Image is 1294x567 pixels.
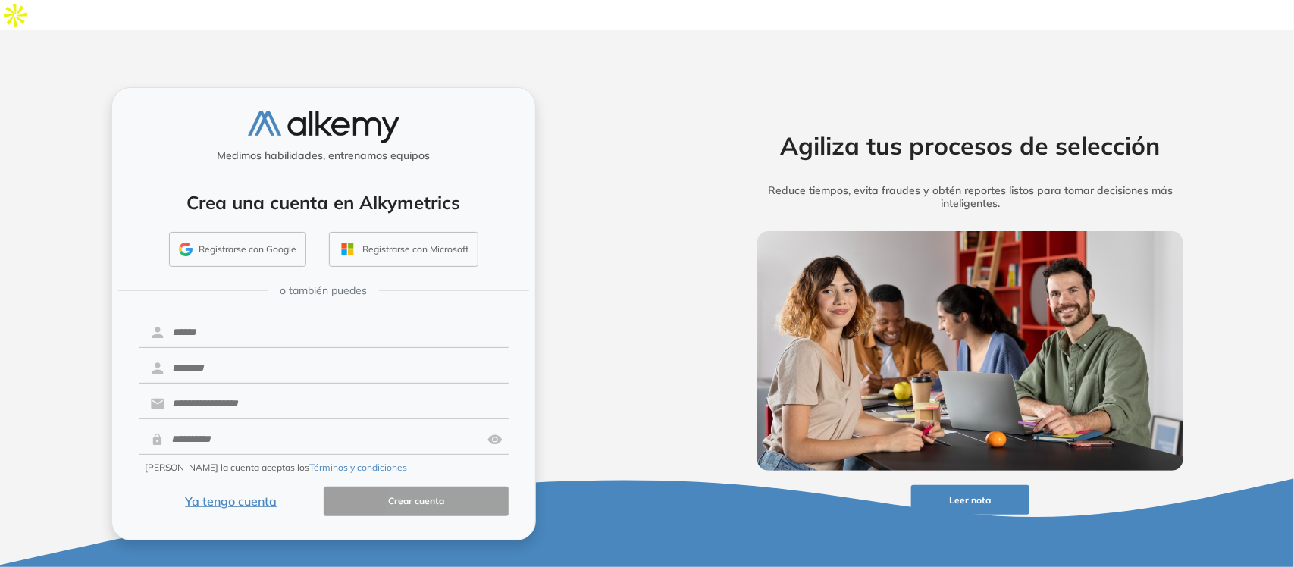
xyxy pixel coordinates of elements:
[734,131,1207,160] h2: Agiliza tus procesos de selección
[139,487,324,516] button: Ya tengo cuenta
[309,461,407,475] button: Términos y condiciones
[169,232,306,267] button: Registrarse con Google
[329,232,478,267] button: Registrarse con Microsoft
[757,231,1183,471] img: img-more-info
[324,487,509,516] button: Crear cuenta
[248,111,399,143] img: logo-alkemy
[911,485,1029,515] button: Leer nota
[132,192,515,214] h4: Crea una cuenta en Alkymetrics
[487,425,503,454] img: asd
[339,240,356,258] img: OUTLOOK_ICON
[1023,393,1294,567] iframe: Chat Widget
[179,243,193,256] img: GMAIL_ICON
[118,149,529,162] h5: Medimos habilidades, entrenamos equipos
[1023,393,1294,567] div: Widget de chat
[280,283,367,299] span: o también puedes
[145,461,407,475] span: [PERSON_NAME] la cuenta aceptas los
[734,184,1207,210] h5: Reduce tiempos, evita fraudes y obtén reportes listos para tomar decisiones más inteligentes.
